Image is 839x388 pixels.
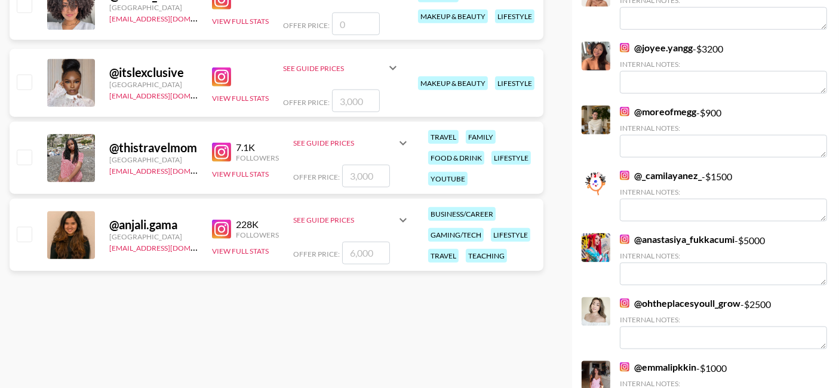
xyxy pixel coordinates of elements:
button: View Full Stats [212,247,269,255]
div: @ thistravelmom [109,140,198,155]
img: Instagram [620,298,629,308]
img: Instagram [620,171,629,180]
div: @ itslexclusive [109,65,198,80]
div: gaming/tech [428,228,484,242]
div: See Guide Prices [293,215,396,224]
span: Offer Price: [293,250,340,258]
span: Offer Price: [283,98,330,107]
div: - $ 1500 [620,170,827,221]
img: Instagram [620,362,629,372]
div: See Guide Prices [283,54,400,82]
div: - $ 2500 [620,297,827,349]
div: Internal Notes: [620,60,827,69]
span: Offer Price: [293,173,340,181]
a: [EMAIL_ADDRESS][DOMAIN_NAME] [109,12,229,23]
div: youtube [428,172,468,186]
a: [EMAIL_ADDRESS][DOMAIN_NAME] [109,241,229,252]
button: View Full Stats [212,170,269,178]
div: makeup & beauty [418,76,488,90]
div: [GEOGRAPHIC_DATA] [109,155,198,164]
input: 0 [332,13,380,35]
input: 3,000 [332,90,380,112]
span: Offer Price: [283,21,330,30]
button: View Full Stats [212,17,269,26]
div: Internal Notes: [620,124,827,133]
div: - $ 900 [620,106,827,158]
a: @ohtheplacesyoull_grow [620,297,740,309]
a: @anastasiya_fukkacumi [620,233,734,245]
div: lifestyle [495,76,534,90]
div: travel [428,249,459,263]
a: @emmalipkkin [620,361,696,373]
div: 7.1K [236,141,279,153]
div: lifestyle [491,228,530,242]
div: [GEOGRAPHIC_DATA] [109,80,198,89]
div: business/career [428,207,496,221]
div: See Guide Prices [283,64,386,73]
img: Instagram [620,43,629,53]
div: 228K [236,218,279,230]
a: [EMAIL_ADDRESS][DOMAIN_NAME] [109,164,229,175]
div: food & drink [428,151,484,165]
div: Followers [236,153,279,162]
div: See Guide Prices [293,206,410,235]
img: Instagram [620,235,629,244]
a: @moreofmegg [620,106,696,118]
div: Internal Notes: [620,251,827,260]
div: [GEOGRAPHIC_DATA] [109,232,198,241]
div: Internal Notes: [620,315,827,324]
div: - $ 5000 [620,233,827,285]
div: lifestyle [495,10,534,23]
img: Instagram [212,220,231,239]
div: lifestyle [491,151,531,165]
div: @ anjali.gama [109,217,198,232]
div: travel [428,130,459,144]
input: 6,000 [342,242,390,264]
img: Instagram [212,143,231,162]
div: teaching [466,249,507,263]
div: See Guide Prices [293,138,396,147]
div: makeup & beauty [418,10,488,23]
img: Instagram [620,107,629,116]
input: 3,000 [342,165,390,187]
button: View Full Stats [212,94,269,103]
div: Internal Notes: [620,187,827,196]
div: Followers [236,230,279,239]
div: See Guide Prices [293,129,410,158]
a: [EMAIL_ADDRESS][DOMAIN_NAME] [109,89,229,100]
div: Internal Notes: [620,379,827,388]
a: @_camilayanez_ [620,170,702,181]
a: @joyee.yangg [620,42,693,54]
div: - $ 3200 [620,42,827,94]
div: [GEOGRAPHIC_DATA] [109,3,198,12]
img: Instagram [212,67,231,87]
div: family [466,130,496,144]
